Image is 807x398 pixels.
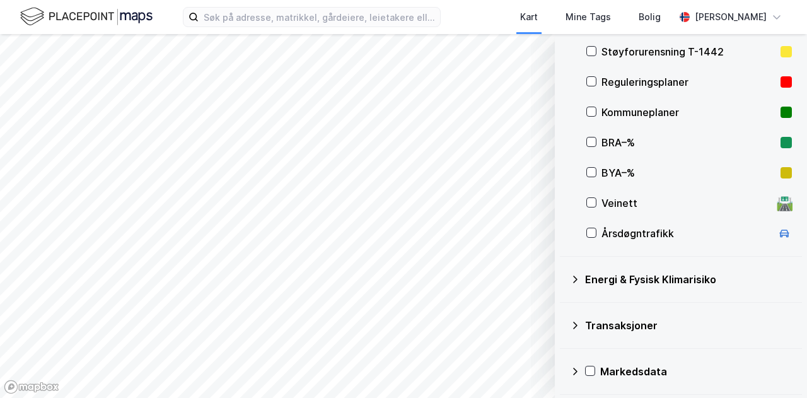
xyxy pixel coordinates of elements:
[600,364,792,379] div: Markedsdata
[695,9,767,25] div: [PERSON_NAME]
[20,6,153,28] img: logo.f888ab2527a4732fd821a326f86c7f29.svg
[601,196,772,211] div: Veinett
[4,380,59,394] a: Mapbox homepage
[601,165,775,180] div: BYA–%
[639,9,661,25] div: Bolig
[744,337,807,398] div: Kontrollprogram for chat
[601,44,775,59] div: Støyforurensning T-1442
[601,74,775,90] div: Reguleringsplaner
[585,318,792,333] div: Transaksjoner
[199,8,440,26] input: Søk på adresse, matrikkel, gårdeiere, leietakere eller personer
[744,337,807,398] iframe: Chat Widget
[601,226,772,241] div: Årsdøgntrafikk
[776,195,793,211] div: 🛣️
[601,105,775,120] div: Kommuneplaner
[601,135,775,150] div: BRA–%
[520,9,538,25] div: Kart
[585,272,792,287] div: Energi & Fysisk Klimarisiko
[566,9,611,25] div: Mine Tags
